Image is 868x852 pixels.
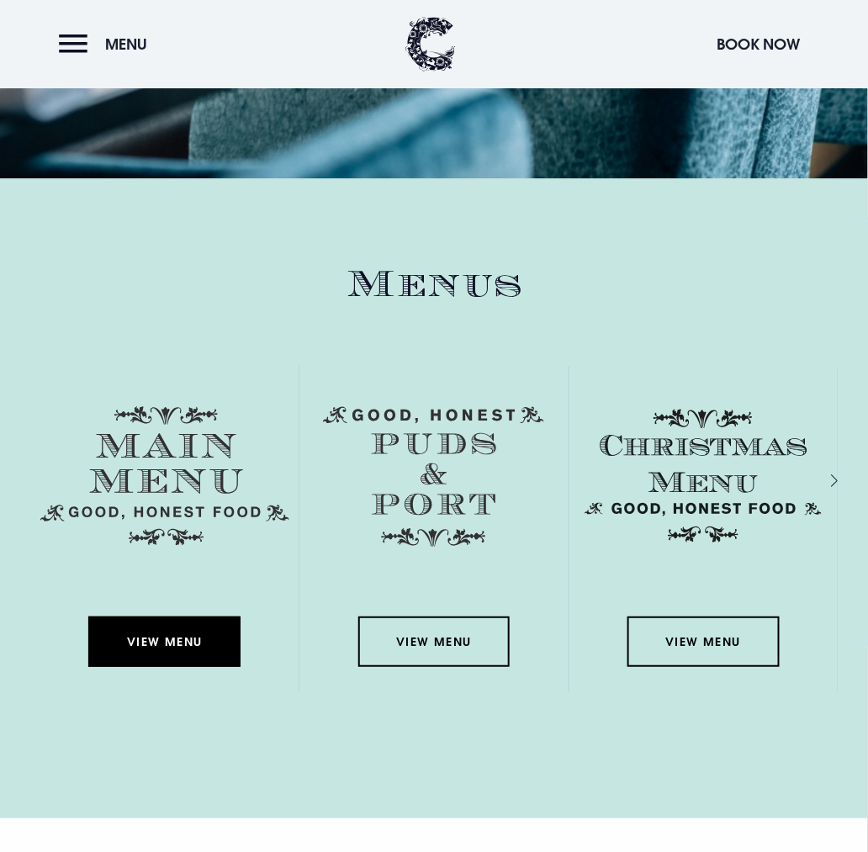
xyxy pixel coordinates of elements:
[40,406,289,546] img: Menu main menu
[30,262,838,307] h2: Menus
[323,406,544,548] img: Menu puds and port
[708,26,809,62] button: Book Now
[627,617,779,667] a: View Menu
[59,26,156,62] button: Menu
[579,406,828,546] img: Christmas Menu SVG
[405,17,456,71] img: Clandeboye Lodge
[88,617,240,667] a: View Menu
[105,34,147,54] span: Menu
[809,468,825,492] div: Next slide
[358,617,510,667] a: View Menu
